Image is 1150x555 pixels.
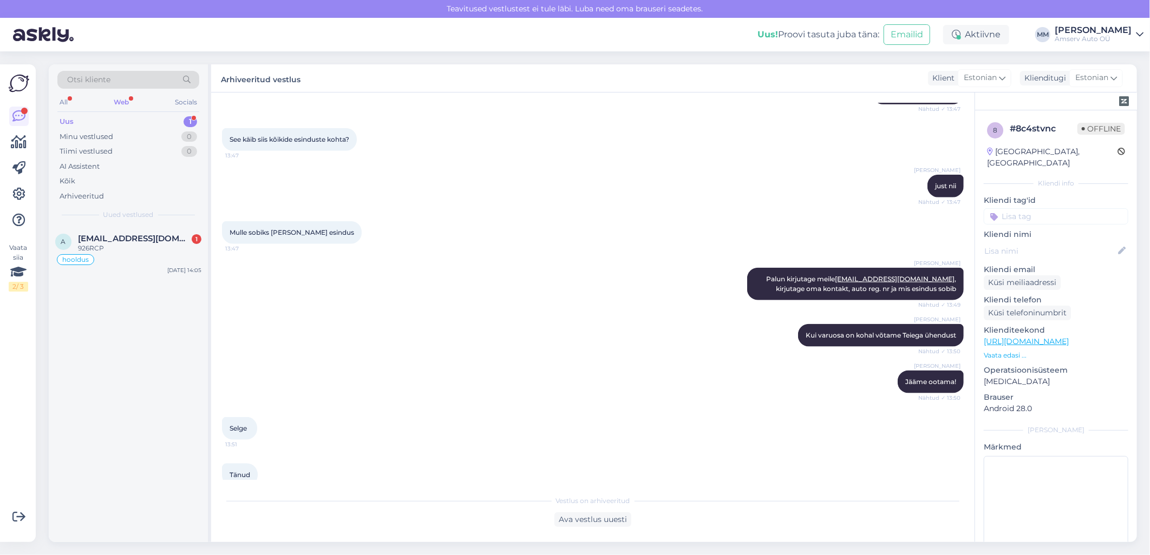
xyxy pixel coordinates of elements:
[766,275,958,293] span: Palun kirjutage meile , kirjutage oma kontakt, auto reg. nr ja mis esindus sobib
[1077,123,1125,135] span: Offline
[60,191,104,202] div: Arhiveeritud
[943,25,1009,44] div: Aktiivne
[984,229,1128,240] p: Kliendi nimi
[230,424,247,432] span: Selge
[918,105,960,113] span: Nähtud ✓ 13:47
[984,325,1128,336] p: Klienditeekond
[1035,27,1050,42] div: MM
[984,275,1061,290] div: Küsi meiliaadressi
[173,95,199,109] div: Socials
[60,161,100,172] div: AI Assistent
[984,306,1071,320] div: Küsi telefoninumbrit
[757,29,778,39] b: Uus!
[554,512,631,527] div: Ava vestlus uuesti
[60,176,75,187] div: Kõik
[905,378,956,386] span: Jääme ootama!
[9,243,28,292] div: Vaata siia
[103,210,154,220] span: Uued vestlused
[918,301,960,309] span: Nähtud ✓ 13:49
[221,71,300,85] label: Arhiveeritud vestlus
[225,440,266,448] span: 13:51
[984,179,1128,188] div: Kliendi info
[984,376,1128,387] p: [MEDICAL_DATA]
[987,146,1118,169] div: [GEOGRAPHIC_DATA], [GEOGRAPHIC_DATA]
[1020,72,1066,84] div: Klienditugi
[9,282,28,292] div: 2 / 3
[167,266,201,274] div: [DATE] 14:05
[57,95,70,109] div: All
[181,146,197,157] div: 0
[914,166,960,174] span: [PERSON_NAME]
[184,116,197,127] div: 1
[230,135,349,143] span: See käib siis kõikide esinduste kohta?
[192,234,201,244] div: 1
[806,331,956,339] span: Kui varuosa on kohal võtame Teiega ühendust
[918,394,960,402] span: Nähtud ✓ 13:50
[230,228,354,236] span: Mulle sobiks [PERSON_NAME] esindus
[984,264,1128,275] p: Kliendi email
[914,315,960,323] span: [PERSON_NAME]
[1010,122,1077,135] div: # 8c4stvnc
[984,392,1128,403] p: Brauser
[835,275,955,283] a: [EMAIL_ADDRESS][DOMAIN_NAME]
[78,243,201,253] div: 926RCP
[993,126,997,134] span: 8
[914,362,960,370] span: [PERSON_NAME]
[1055,35,1132,43] div: Amserv Auto OÜ
[984,425,1128,435] div: [PERSON_NAME]
[556,496,630,506] span: Vestlus on arhiveeritud
[60,116,74,127] div: Uus
[225,151,266,160] span: 13:47
[225,245,266,253] span: 13:47
[884,24,930,45] button: Emailid
[918,198,960,206] span: Nähtud ✓ 13:47
[984,245,1116,257] input: Lisa nimi
[1055,26,1144,43] a: [PERSON_NAME]Amserv Auto OÜ
[984,441,1128,453] p: Märkmed
[1075,72,1108,84] span: Estonian
[61,237,66,246] span: a
[62,256,89,263] span: hooldus
[984,294,1128,306] p: Kliendi telefon
[1119,96,1129,106] img: zendesk
[935,182,956,190] span: just nii
[112,95,131,109] div: Web
[984,336,1069,346] a: [URL][DOMAIN_NAME]
[984,195,1128,206] p: Kliendi tag'id
[964,72,997,84] span: Estonian
[984,403,1128,414] p: Android 28.0
[984,208,1128,224] input: Lisa tag
[757,28,879,41] div: Proovi tasuta juba täna:
[181,131,197,142] div: 0
[1055,26,1132,35] div: [PERSON_NAME]
[230,471,250,479] span: Tänud
[78,234,191,243] span: artjom1122@mail.ee
[60,131,113,142] div: Minu vestlused
[67,74,110,85] span: Otsi kliente
[914,259,960,267] span: [PERSON_NAME]
[984,365,1128,376] p: Operatsioonisüsteem
[984,351,1128,360] p: Vaata edasi ...
[60,146,113,157] div: Tiimi vestlused
[9,73,29,94] img: Askly Logo
[928,72,955,84] div: Klient
[918,347,960,355] span: Nähtud ✓ 13:50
